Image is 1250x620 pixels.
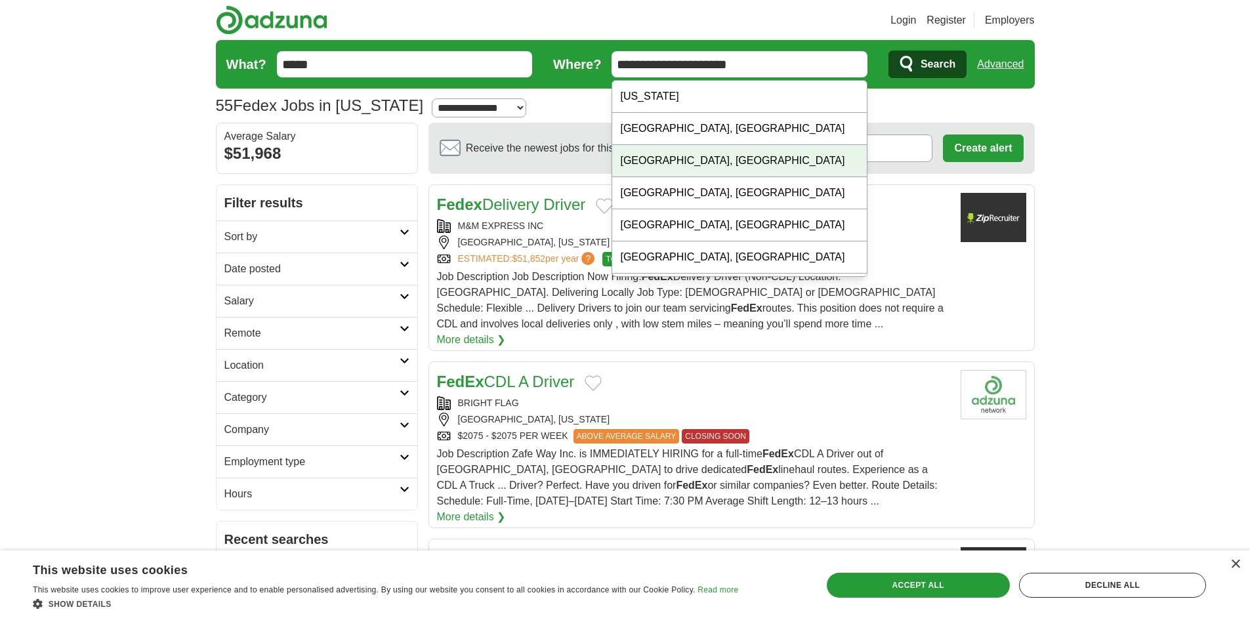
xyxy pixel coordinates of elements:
[224,261,400,277] h2: Date posted
[216,96,424,114] h1: Fedex Jobs in [US_STATE]
[612,209,867,241] div: [GEOGRAPHIC_DATA], [GEOGRAPHIC_DATA]
[437,332,506,348] a: More details ❯
[217,220,417,253] a: Sort by
[553,54,601,74] label: Where?
[224,229,400,245] h2: Sort by
[224,422,400,438] h2: Company
[512,253,545,264] span: $51,852
[217,349,417,381] a: Location
[466,140,690,156] span: Receive the newest jobs for this search :
[612,81,867,113] div: [US_STATE]
[217,381,417,413] a: Category
[961,370,1026,419] img: Company logo
[224,325,400,341] h2: Remote
[437,373,484,390] strong: FedEx
[437,448,938,506] span: Job Description Zafe Way Inc. is IMMEDIATELY HIRING for a full-time CDL A Driver out of [GEOGRAPH...
[731,302,762,314] strong: FedEx
[961,193,1026,242] img: Company logo
[437,236,950,249] div: [GEOGRAPHIC_DATA], [US_STATE]
[437,373,575,390] a: FedExCDL A Driver
[437,396,950,410] div: BRIGHT FLAG
[682,429,749,444] span: CLOSING SOON
[224,293,400,309] h2: Salary
[612,113,867,145] div: [GEOGRAPHIC_DATA], [GEOGRAPHIC_DATA]
[437,219,950,233] div: M&M EXPRESS INC
[217,253,417,285] a: Date posted
[224,358,400,373] h2: Location
[217,445,417,478] a: Employment type
[224,454,400,470] h2: Employment type
[602,252,654,266] span: TOP MATCH
[217,185,417,220] h2: Filter results
[437,429,950,444] div: $2075 - $2075 PER WEEK
[890,12,916,28] a: Login
[612,241,867,274] div: [GEOGRAPHIC_DATA], [GEOGRAPHIC_DATA]
[217,285,417,317] a: Salary
[596,198,613,214] button: Add to favorite jobs
[224,529,409,549] h2: Recent searches
[1230,560,1240,569] div: Close
[985,12,1035,28] a: Employers
[437,196,482,213] strong: Fedex
[762,448,794,459] strong: FedEx
[216,5,327,35] img: Adzuna logo
[921,51,955,77] span: Search
[224,390,400,405] h2: Category
[676,480,707,491] strong: FedEx
[437,196,586,213] a: FedexDelivery Driver
[581,252,594,265] span: ?
[612,145,867,177] div: [GEOGRAPHIC_DATA], [GEOGRAPHIC_DATA]
[458,252,598,266] a: ESTIMATED:$51,852per year?
[217,413,417,445] a: Company
[224,486,400,502] h2: Hours
[827,573,1010,598] div: Accept all
[437,271,944,329] span: Job Description Job Description Now Hiring: Delivery Driver (Non-CDL) Location: [GEOGRAPHIC_DATA]...
[437,509,506,525] a: More details ❯
[977,51,1024,77] a: Advanced
[226,54,266,74] label: What?
[49,600,112,609] span: Show details
[927,12,966,28] a: Register
[217,317,417,349] a: Remote
[698,585,738,594] a: Read more, opens a new window
[888,51,967,78] button: Search
[437,413,950,426] div: [GEOGRAPHIC_DATA], [US_STATE]
[33,597,738,610] div: Show details
[961,547,1026,596] img: Company logo
[216,94,234,117] span: 55
[943,134,1023,162] button: Create alert
[573,429,680,444] span: ABOVE AVERAGE SALARY
[1019,573,1206,598] div: Decline all
[33,558,705,578] div: This website uses cookies
[585,375,602,391] button: Add to favorite jobs
[612,177,867,209] div: [GEOGRAPHIC_DATA], [GEOGRAPHIC_DATA]
[33,585,696,594] span: This website uses cookies to improve user experience and to enable personalised advertising. By u...
[224,142,409,165] div: $51,968
[747,464,778,475] strong: FedEx
[224,131,409,142] div: Average Salary
[612,274,867,306] div: [GEOGRAPHIC_DATA], [GEOGRAPHIC_DATA]
[217,478,417,510] a: Hours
